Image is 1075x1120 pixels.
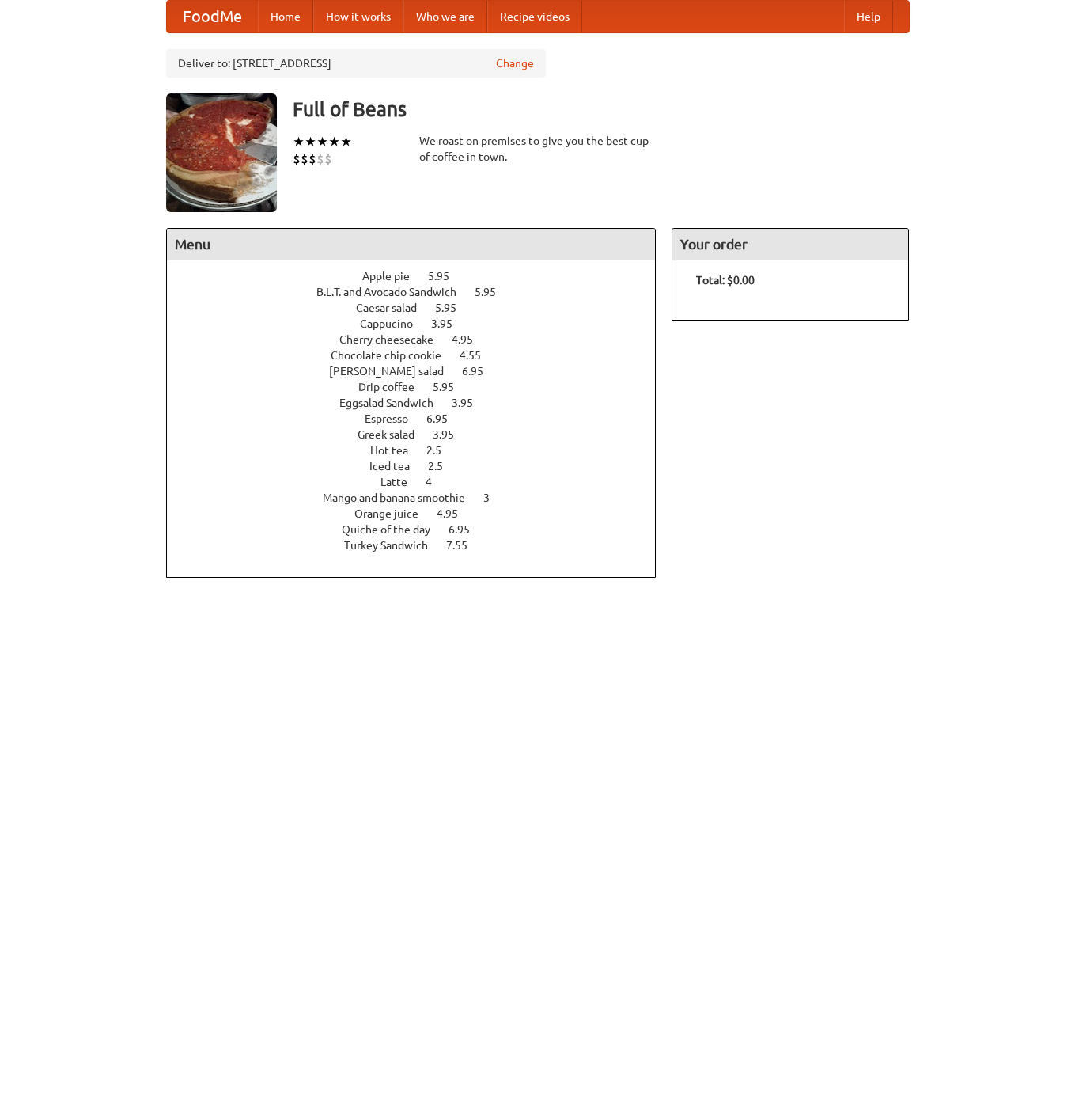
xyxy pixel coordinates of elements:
span: 4.95 [437,507,474,520]
a: Home [258,1,313,32]
span: Cappucino [360,317,429,330]
a: Help [844,1,893,32]
a: Cappucino 3.95 [360,317,482,330]
span: Eggsalad Sandwich [339,397,449,409]
h3: Full of Beans [293,93,910,125]
li: ★ [305,133,316,150]
a: Eggsalad Sandwich 3.95 [339,397,502,409]
span: Latte [380,476,423,488]
a: Hot tea 2.5 [370,444,471,457]
span: Drip coffee [358,381,430,393]
span: 3 [483,492,505,504]
span: 6.95 [462,365,499,378]
a: How it works [313,1,403,32]
a: FoodMe [167,1,258,32]
a: Iced tea 2.5 [369,460,472,473]
span: 4 [426,476,448,488]
li: ★ [293,133,305,150]
span: 4.55 [460,349,497,362]
a: Espresso 6.95 [365,412,477,425]
a: Quiche of the day 6.95 [342,523,499,536]
a: Apple pie 5.95 [362,270,479,283]
img: angular.jpg [166,93,277,212]
span: Apple pie [362,270,426,283]
span: Iced tea [369,460,426,473]
a: Recipe videos [487,1,582,32]
li: $ [316,150,324,168]
a: Mango and banana smoothie 3 [323,492,519,504]
span: B.L.T. and Avocado Sandwich [316,286,472,298]
span: 6.95 [426,412,464,425]
span: Quiche of the day [342,523,446,536]
span: 5.95 [435,302,472,314]
div: We roast on premises to give you the best cup of coffee in town. [419,133,657,165]
b: Total: $0.00 [696,274,755,287]
span: Hot tea [370,444,424,457]
span: 5.95 [433,381,470,393]
a: Chocolate chip cookie 4.55 [331,349,510,362]
li: $ [293,150,301,168]
span: 7.55 [446,539,483,552]
span: 5.95 [475,286,512,298]
li: ★ [316,133,328,150]
span: 4.95 [452,333,489,346]
span: 3.95 [452,397,489,409]
span: Orange juice [354,507,434,520]
span: 3.95 [431,317,468,330]
a: [PERSON_NAME] salad 6.95 [329,365,513,378]
span: Chocolate chip cookie [331,349,457,362]
a: Drip coffee 5.95 [358,381,483,393]
a: Turkey Sandwich 7.55 [344,539,497,552]
span: Caesar salad [356,302,433,314]
a: Latte 4 [380,476,461,488]
a: B.L.T. and Avocado Sandwich 5.95 [316,286,525,298]
span: Cherry cheesecake [339,333,449,346]
a: Who we are [403,1,487,32]
span: 6.95 [449,523,486,536]
li: $ [324,150,332,168]
span: 2.5 [426,444,457,457]
span: 3.95 [433,428,470,441]
a: Orange juice 4.95 [354,507,487,520]
span: Turkey Sandwich [344,539,444,552]
span: 5.95 [428,270,465,283]
span: Greek salad [358,428,430,441]
li: $ [308,150,316,168]
span: Espresso [365,412,424,425]
span: [PERSON_NAME] salad [329,365,460,378]
h4: Your order [672,229,908,260]
li: $ [301,150,308,168]
li: ★ [340,133,352,150]
a: Caesar salad 5.95 [356,302,486,314]
li: ★ [328,133,340,150]
a: Change [496,55,534,71]
span: 2.5 [428,460,459,473]
h4: Menu [167,229,656,260]
span: Mango and banana smoothie [323,492,481,504]
div: Deliver to: [STREET_ADDRESS] [166,49,546,78]
a: Cherry cheesecake 4.95 [339,333,502,346]
a: Greek salad 3.95 [358,428,483,441]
